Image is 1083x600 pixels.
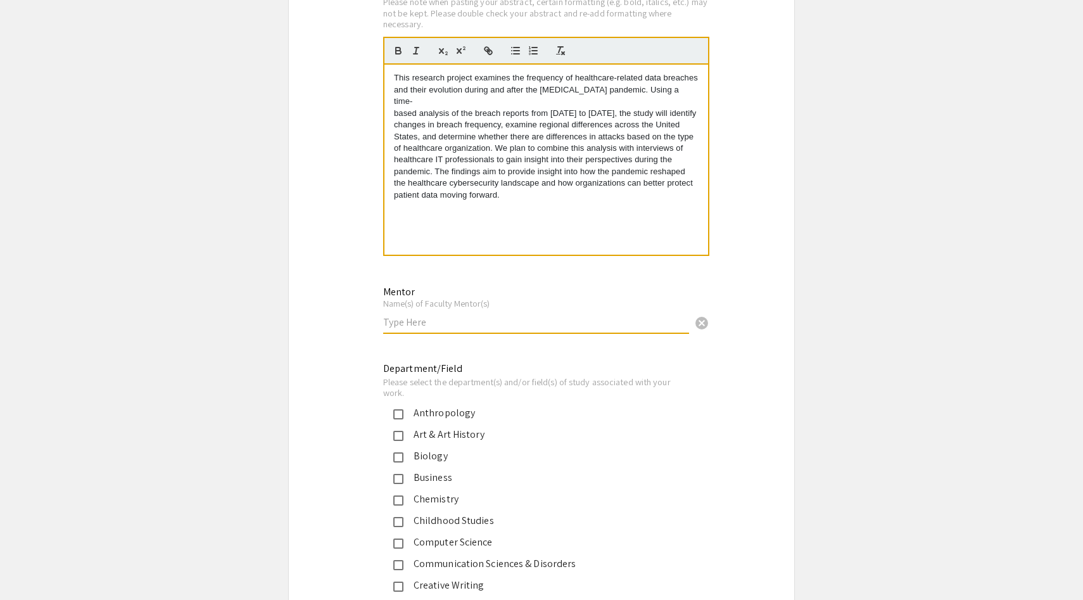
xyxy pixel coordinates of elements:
[394,177,699,189] p: the healthcare cybersecurity landscape and how organizations can better protect
[394,154,699,165] p: healthcare IT professionals to gain insight into their perspectives during the
[394,119,699,131] p: changes in breach frequency, examine regional differences across the United
[403,492,669,507] div: Chemistry
[403,427,669,442] div: Art & Art History
[403,470,669,485] div: Business
[383,362,463,375] mat-label: Department/Field
[394,108,699,119] p: based analysis of the breach reports from [DATE] to [DATE], the study will identify
[403,449,669,464] div: Biology
[394,131,699,143] p: States, and determine whether there are differences in attacks based on the type
[9,543,54,590] iframe: Chat
[403,405,669,421] div: Anthropology
[383,376,680,399] div: Please select the department(s) and/or field(s) of study associated with your work.
[394,166,699,177] p: pandemic. The findings aim to provide insight into how the pandemic reshaped
[403,535,669,550] div: Computer Science
[689,309,714,335] button: Clear
[394,84,699,108] p: and their evolution during and after the [MEDICAL_DATA] pandemic. Using a time-
[403,513,669,528] div: Childhood Studies
[403,578,669,593] div: Creative Writing
[383,298,689,309] div: Name(s) of Faculty Mentor(s)
[394,72,699,84] p: This research project examines the frequency of healthcare-related data breaches
[394,189,699,201] p: patient data moving forward.
[383,285,415,298] mat-label: Mentor
[403,556,669,571] div: Communication Sciences & Disorders
[383,316,689,329] input: Type Here
[694,316,709,331] span: cancel
[394,143,699,154] p: of healthcare organization. We plan to combine this analysis with interviews of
